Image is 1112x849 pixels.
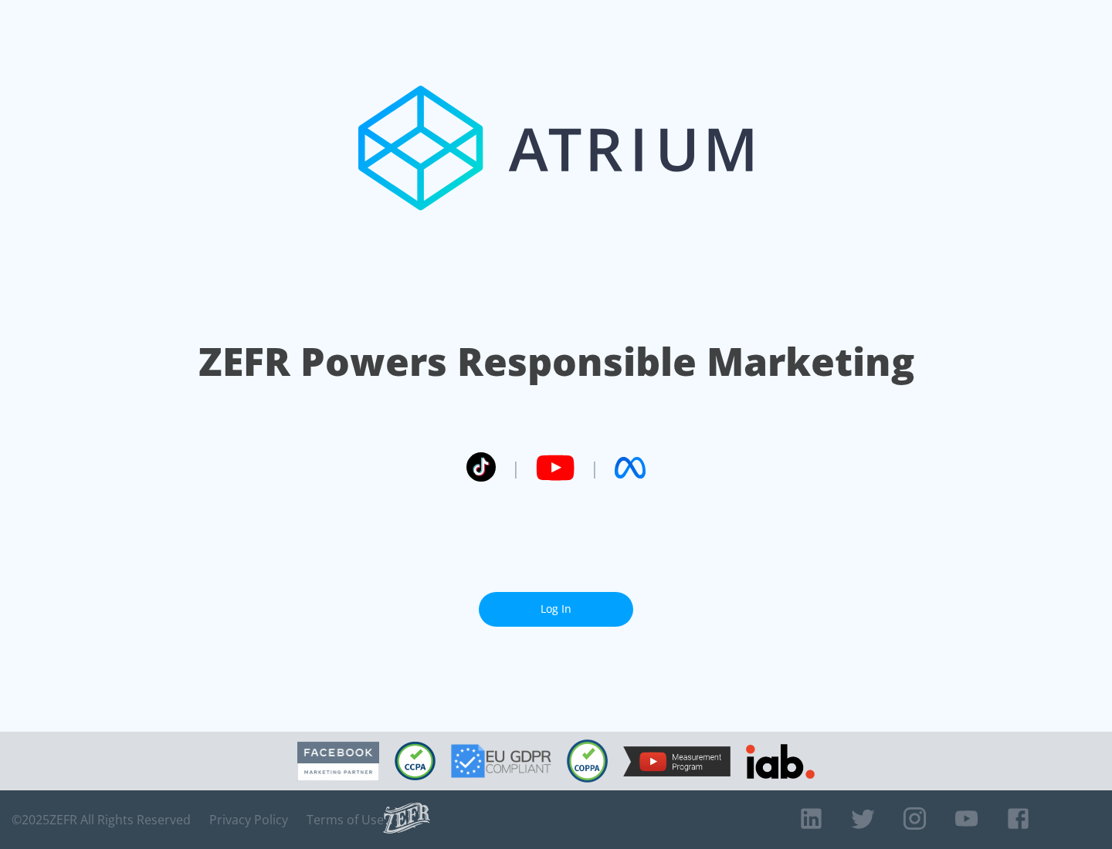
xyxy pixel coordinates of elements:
span: | [511,456,520,479]
a: Privacy Policy [209,812,288,827]
a: Terms of Use [307,812,384,827]
img: COPPA Compliant [567,739,608,783]
span: | [590,456,599,479]
img: IAB [746,744,815,779]
span: © 2025 ZEFR All Rights Reserved [12,812,191,827]
img: GDPR Compliant [451,744,551,778]
img: CCPA Compliant [395,742,436,780]
img: Facebook Marketing Partner [297,742,379,781]
img: YouTube Measurement Program [623,746,731,776]
a: Log In [479,592,633,627]
h1: ZEFR Powers Responsible Marketing [198,335,914,388]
